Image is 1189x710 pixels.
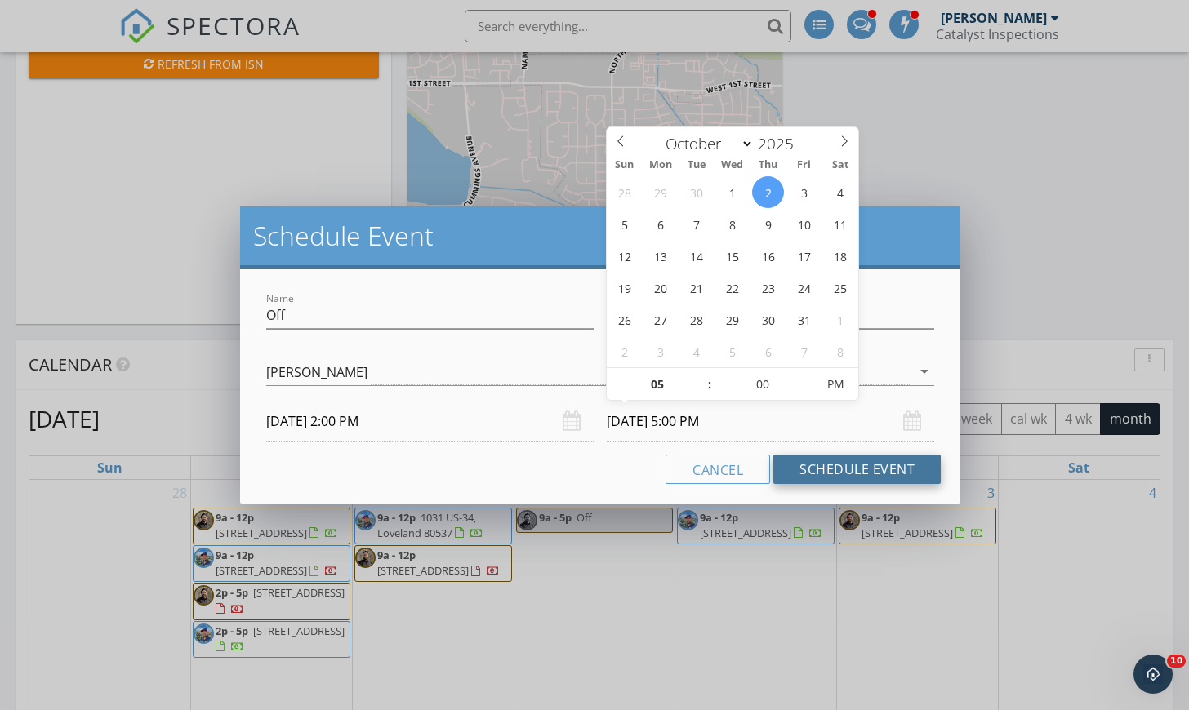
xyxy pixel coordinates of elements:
span: November 7, 2025 [788,335,820,367]
button: Schedule Event [773,455,941,484]
span: 10 [1167,655,1186,668]
span: October 13, 2025 [644,240,676,272]
span: October 1, 2025 [716,176,748,208]
h2: Schedule Event [253,220,947,252]
span: November 6, 2025 [752,335,784,367]
span: October 29, 2025 [716,304,748,335]
span: October 24, 2025 [788,272,820,304]
span: November 4, 2025 [680,335,712,367]
span: November 8, 2025 [824,335,856,367]
iframe: Intercom live chat [1133,655,1173,694]
span: Fri [786,160,822,171]
span: October 5, 2025 [608,208,640,240]
span: November 3, 2025 [644,335,676,367]
span: October 28, 2025 [680,304,712,335]
span: October 27, 2025 [644,304,676,335]
span: Sat [822,160,858,171]
input: Select date [607,402,934,442]
input: Select date [266,402,594,442]
span: October 19, 2025 [608,272,640,304]
span: October 4, 2025 [824,176,856,208]
input: Year [754,133,808,154]
span: October 16, 2025 [752,240,784,272]
span: Thu [750,160,786,171]
span: October 18, 2025 [824,240,856,272]
span: October 14, 2025 [680,240,712,272]
span: : [707,368,712,401]
span: October 30, 2025 [752,304,784,335]
span: October 31, 2025 [788,304,820,335]
span: October 15, 2025 [716,240,748,272]
span: October 25, 2025 [824,272,856,304]
span: October 20, 2025 [644,272,676,304]
span: Mon [643,160,679,171]
span: October 11, 2025 [824,208,856,240]
span: November 5, 2025 [716,335,748,367]
span: October 17, 2025 [788,240,820,272]
span: October 23, 2025 [752,272,784,304]
span: October 3, 2025 [788,176,820,208]
span: September 28, 2025 [608,176,640,208]
span: Tue [679,160,715,171]
div: [PERSON_NAME] [266,365,367,379]
span: Click to toggle [813,368,857,401]
span: October 22, 2025 [716,272,748,304]
span: November 1, 2025 [824,304,856,335]
span: November 2, 2025 [608,335,640,367]
span: September 29, 2025 [644,176,676,208]
span: October 6, 2025 [644,208,676,240]
span: October 21, 2025 [680,272,712,304]
span: October 9, 2025 [752,208,784,240]
span: September 30, 2025 [680,176,712,208]
span: October 2, 2025 [752,176,784,208]
span: October 12, 2025 [608,240,640,272]
span: Sun [607,160,643,171]
button: Cancel [666,455,770,484]
span: Wed [715,160,750,171]
span: October 10, 2025 [788,208,820,240]
span: October 8, 2025 [716,208,748,240]
span: October 7, 2025 [680,208,712,240]
span: October 26, 2025 [608,304,640,335]
i: arrow_drop_down [915,362,934,381]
